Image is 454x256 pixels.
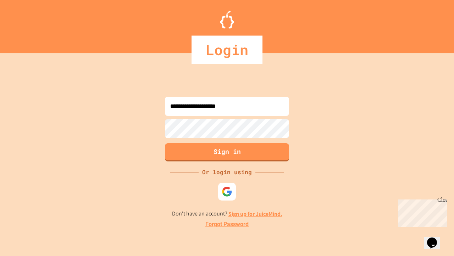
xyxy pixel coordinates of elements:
p: Don't have an account? [172,209,282,218]
a: Forgot Password [205,220,249,229]
div: Chat with us now!Close [3,3,49,45]
iframe: chat widget [424,228,447,249]
a: Sign up for JuiceMind. [228,210,282,218]
img: Logo.svg [220,11,234,28]
div: Or login using [199,168,255,176]
div: Login [192,36,262,64]
button: Sign in [165,143,289,161]
img: google-icon.svg [222,186,232,197]
iframe: chat widget [395,197,447,227]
